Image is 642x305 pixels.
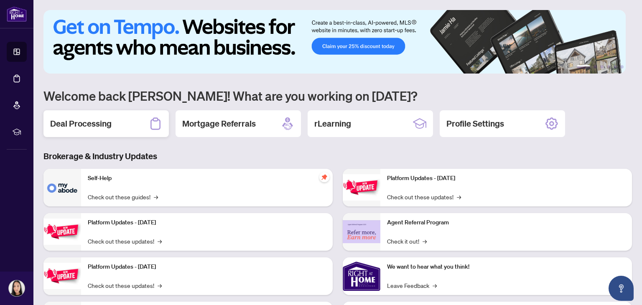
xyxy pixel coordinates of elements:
h2: Deal Processing [50,118,112,130]
button: 2 [594,65,597,69]
span: → [154,192,158,201]
img: Slide 0 [43,10,626,74]
span: → [433,281,437,290]
p: We want to hear what you think! [387,262,625,272]
button: 3 [600,65,604,69]
img: Profile Icon [9,280,25,296]
span: → [457,192,461,201]
button: 6 [620,65,624,69]
img: logo [7,6,27,22]
h2: Mortgage Referrals [182,118,256,130]
a: Check out these updates!→ [88,236,162,246]
a: Check out these updates!→ [88,281,162,290]
button: 1 [577,65,590,69]
p: Platform Updates - [DATE] [88,218,326,227]
img: Agent Referral Program [343,220,380,243]
span: → [158,281,162,290]
img: Platform Updates - September 16, 2025 [43,219,81,245]
img: Platform Updates - July 21, 2025 [43,263,81,289]
h2: rLearning [314,118,351,130]
p: Self-Help [88,174,326,183]
a: Check out these guides!→ [88,192,158,201]
a: Check out these updates!→ [387,192,461,201]
button: 4 [607,65,610,69]
span: pushpin [319,172,329,182]
a: Check it out!→ [387,236,427,246]
h3: Brokerage & Industry Updates [43,150,632,162]
p: Agent Referral Program [387,218,625,227]
img: We want to hear what you think! [343,257,380,295]
button: 5 [614,65,617,69]
img: Self-Help [43,169,81,206]
span: → [158,236,162,246]
img: Platform Updates - June 23, 2025 [343,174,380,201]
button: Open asap [609,276,634,301]
h2: Profile Settings [446,118,504,130]
a: Leave Feedback→ [387,281,437,290]
h1: Welcome back [PERSON_NAME]! What are you working on [DATE]? [43,88,632,104]
p: Platform Updates - [DATE] [387,174,625,183]
p: Platform Updates - [DATE] [88,262,326,272]
span: → [423,236,427,246]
